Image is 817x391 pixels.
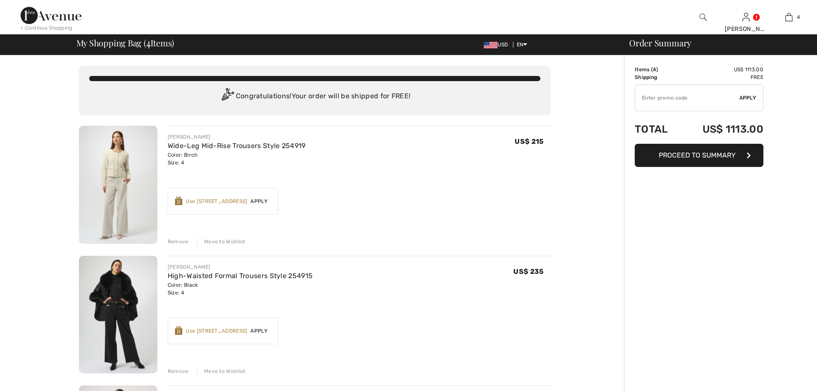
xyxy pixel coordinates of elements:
div: < Continue Shopping [21,24,72,32]
div: Color: Birch Size: 4 [168,151,306,167]
div: Move to Wishlist [197,367,246,375]
input: Promo code [635,85,739,111]
td: Total [635,115,680,144]
span: EN [517,42,528,48]
span: US$ 235 [513,267,543,276]
img: My Bag [785,12,793,22]
img: 1ère Avenue [21,7,81,24]
div: Order Summary [619,39,812,47]
img: US Dollar [484,42,497,48]
td: US$ 1113.00 [680,115,763,144]
div: [PERSON_NAME] [168,263,313,271]
img: Reward-Logo.svg [175,326,183,335]
td: US$ 1113.00 [680,66,763,73]
div: [PERSON_NAME] [725,24,767,33]
td: Shipping [635,73,680,81]
span: Apply [739,94,757,102]
div: Color: Black Size: 4 [168,281,313,297]
img: Wide-Leg Mid-Rise Trousers Style 254919 [79,126,157,244]
div: Use [STREET_ADDRESS] [186,197,247,205]
div: Use [STREET_ADDRESS] [186,327,247,335]
span: USD [484,42,511,48]
span: 4 [653,67,656,73]
span: Proceed to Summary [659,151,736,159]
span: US$ 215 [515,137,543,145]
div: Congratulations! Your order will be shipped for FREE! [89,88,540,105]
span: Apply [247,327,271,335]
div: Remove [168,238,189,246]
a: 4 [768,12,810,22]
a: High-Waisted Formal Trousers Style 254915 [168,272,313,280]
span: My Shopping Bag ( Items) [76,39,175,47]
img: High-Waisted Formal Trousers Style 254915 [79,256,157,374]
a: Sign In [742,13,750,21]
div: Remove [168,367,189,375]
span: Apply [247,197,271,205]
td: Items ( ) [635,66,680,73]
img: Reward-Logo.svg [175,197,183,205]
img: My Info [742,12,750,22]
img: Congratulation2.svg [219,88,236,105]
td: Free [680,73,763,81]
a: Wide-Leg Mid-Rise Trousers Style 254919 [168,142,306,150]
div: [PERSON_NAME] [168,133,306,141]
span: 4 [146,36,151,48]
span: 4 [797,13,800,21]
img: search the website [699,12,707,22]
div: Move to Wishlist [197,238,246,246]
button: Proceed to Summary [635,144,763,167]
